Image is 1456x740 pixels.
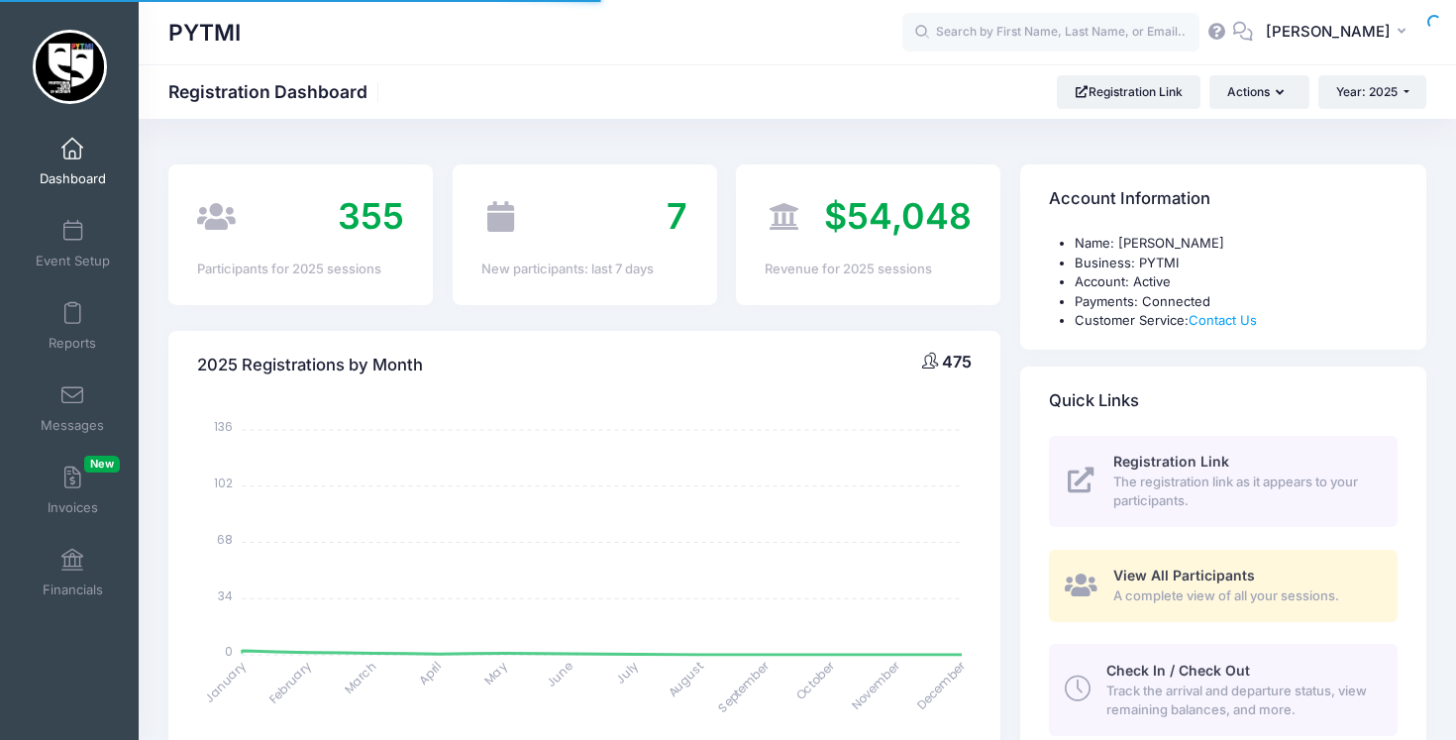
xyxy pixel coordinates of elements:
[714,657,773,715] tspan: September
[665,658,707,700] tspan: August
[1049,436,1398,527] a: Registration Link The registration link as it appears to your participants.
[1049,171,1210,228] h4: Account Information
[26,209,120,278] a: Event Setup
[218,586,233,603] tspan: 34
[1189,312,1257,328] a: Contact Us
[848,657,904,713] tspan: November
[902,13,1199,53] input: Search by First Name, Last Name, or Email...
[480,658,510,687] tspan: May
[225,643,233,660] tspan: 0
[49,335,96,352] span: Reports
[265,658,314,706] tspan: February
[214,418,233,435] tspan: 136
[415,658,445,687] tspan: April
[36,253,110,269] span: Event Setup
[26,373,120,443] a: Messages
[1049,550,1398,622] a: View All Participants A complete view of all your sessions.
[214,475,233,491] tspan: 102
[84,456,120,473] span: New
[341,658,380,697] tspan: March
[1113,473,1375,511] span: The registration link as it appears to your participants.
[1049,644,1398,735] a: Check In / Check Out Track the arrival and departure status, view remaining balances, and more.
[913,657,970,713] tspan: December
[1253,10,1426,55] button: [PERSON_NAME]
[43,581,103,598] span: Financials
[824,194,972,238] span: $54,048
[26,538,120,607] a: Financials
[792,657,839,703] tspan: October
[40,170,106,187] span: Dashboard
[1075,234,1398,254] li: Name: [PERSON_NAME]
[1113,567,1255,583] span: View All Participants
[1075,272,1398,292] li: Account: Active
[1075,254,1398,273] li: Business: PYTMI
[41,417,104,434] span: Messages
[1057,75,1200,109] a: Registration Link
[1075,292,1398,312] li: Payments: Connected
[197,260,404,279] div: Participants for 2025 sessions
[217,531,233,548] tspan: 68
[1106,662,1250,679] span: Check In / Check Out
[26,456,120,525] a: InvoicesNew
[612,658,642,687] tspan: July
[168,10,241,55] h1: PYTMI
[667,194,687,238] span: 7
[168,81,384,102] h1: Registration Dashboard
[1106,682,1375,720] span: Track the arrival and departure status, view remaining balances, and more.
[1075,311,1398,331] li: Customer Service:
[942,352,972,371] span: 475
[197,337,423,393] h4: 2025 Registrations by Month
[338,194,404,238] span: 355
[1266,21,1391,43] span: [PERSON_NAME]
[33,30,107,104] img: PYTMI
[1113,453,1229,470] span: Registration Link
[201,658,250,706] tspan: January
[1336,84,1398,99] span: Year: 2025
[481,260,688,279] div: New participants: last 7 days
[1113,586,1375,606] span: A complete view of all your sessions.
[765,260,972,279] div: Revenue for 2025 sessions
[26,291,120,361] a: Reports
[1318,75,1426,109] button: Year: 2025
[1049,372,1139,429] h4: Quick Links
[48,499,98,516] span: Invoices
[544,658,576,690] tspan: June
[26,127,120,196] a: Dashboard
[1209,75,1308,109] button: Actions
